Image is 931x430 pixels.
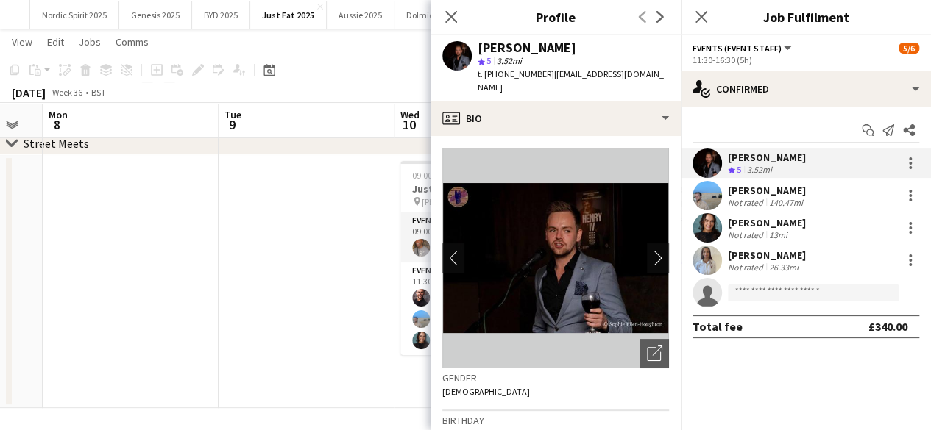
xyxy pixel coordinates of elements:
[400,262,565,355] app-card-role: Events (Event Staff)3/311:30-16:30 (5h)[PERSON_NAME][PERSON_NAME][PERSON_NAME]
[478,41,576,54] div: [PERSON_NAME]
[431,7,681,26] h3: Profile
[681,71,931,107] div: Confirmed
[744,164,775,176] div: 3.52mi
[30,1,119,29] button: Nordic Spirit 2025
[91,87,106,98] div: BST
[737,164,741,175] span: 5
[728,262,766,273] div: Not rated
[46,116,68,133] span: 8
[12,85,46,100] div: [DATE]
[400,108,420,121] span: Wed
[116,35,149,49] span: Comms
[766,197,806,208] div: 140.47mi
[49,108,68,121] span: Mon
[400,161,565,355] app-job-card: 09:00-16:30 (7h30m)4/4Just Eat - Street Meets [PERSON_NAME] Manchester2 RolesEvents (Event Manage...
[693,54,919,65] div: 11:30-16:30 (5h)
[693,43,782,54] span: Events (Event Staff)
[442,386,530,397] span: [DEMOGRAPHIC_DATA]
[728,184,806,197] div: [PERSON_NAME]
[478,68,554,79] span: t. [PHONE_NUMBER]
[47,35,64,49] span: Edit
[224,108,241,121] span: Tue
[728,229,766,240] div: Not rated
[49,87,85,98] span: Week 36
[728,248,806,262] div: [PERSON_NAME]
[73,32,107,51] a: Jobs
[899,43,919,54] span: 5/6
[400,212,565,262] app-card-role: Events (Event Manager)1/109:00-16:30 (7h30m)[PERSON_NAME]
[398,116,420,133] span: 10
[119,1,192,29] button: Genesis 2025
[494,55,525,66] span: 3.52mi
[693,319,743,334] div: Total fee
[681,7,931,26] h3: Job Fulfilment
[431,101,681,136] div: Bio
[728,197,766,208] div: Not rated
[24,136,89,151] div: Street Meets
[442,414,669,427] h3: Birthday
[693,43,793,54] button: Events (Event Staff)
[478,68,664,93] span: | [EMAIL_ADDRESS][DOMAIN_NAME]
[868,319,907,334] div: £340.00
[412,170,489,181] span: 09:00-16:30 (7h30m)
[728,151,806,164] div: [PERSON_NAME]
[640,339,669,368] div: Open photos pop-in
[486,55,491,66] span: 5
[110,32,155,51] a: Comms
[766,262,801,273] div: 26.33mi
[394,1,465,29] button: Dolmio 2025
[41,32,70,51] a: Edit
[222,116,241,133] span: 9
[250,1,327,29] button: Just Eat 2025
[327,1,394,29] button: Aussie 2025
[400,182,565,196] h3: Just Eat - Street Meets
[12,35,32,49] span: View
[192,1,250,29] button: BYD 2025
[442,148,669,368] img: Crew avatar or photo
[422,196,528,207] span: [PERSON_NAME] Manchester
[728,216,806,229] div: [PERSON_NAME]
[442,371,669,384] h3: Gender
[766,229,790,240] div: 13mi
[79,35,101,49] span: Jobs
[6,32,38,51] a: View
